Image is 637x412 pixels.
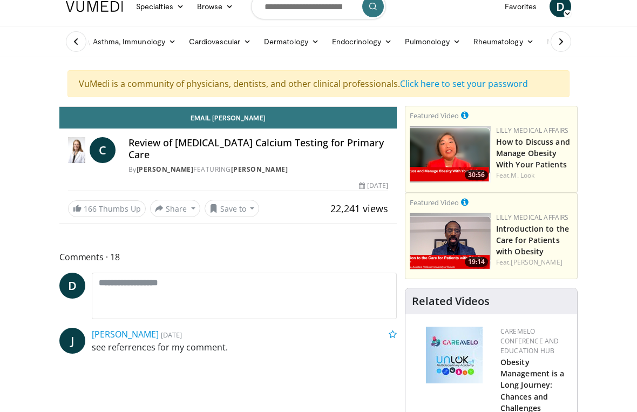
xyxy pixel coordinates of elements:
h4: Related Videos [412,295,490,308]
a: 30:56 [410,126,491,183]
span: 22,241 views [330,202,388,215]
img: Dr. Catherine P. Benziger [68,137,85,163]
img: VuMedi Logo [66,1,123,12]
span: 19:14 [465,257,488,267]
small: [DATE] [161,330,182,340]
div: By FEATURING [128,165,388,174]
p: see referrences for my comment. [92,341,397,354]
a: Allergy, Asthma, Immunology [59,31,182,52]
div: [DATE] [359,181,388,191]
a: CaReMeLO Conference and Education Hub [500,327,559,355]
a: 166 Thumbs Up [68,200,146,217]
span: Comments 18 [59,250,397,264]
a: C [90,137,116,163]
a: 19:14 [410,213,491,269]
a: D [59,273,85,299]
h4: Review of [MEDICAL_DATA] Calcium Testing for Primary Care [128,137,388,160]
span: 30:56 [465,170,488,180]
a: Rheumatology [467,31,540,52]
button: Save to [205,200,260,217]
a: Dermatology [257,31,326,52]
small: Featured Video [410,198,459,207]
img: c98a6a29-1ea0-4bd5-8cf5-4d1e188984a7.png.150x105_q85_crop-smart_upscale.png [410,126,491,183]
span: 166 [84,204,97,214]
a: [PERSON_NAME] [137,165,194,174]
img: 45df64a9-a6de-482c-8a90-ada250f7980c.png.150x105_q85_autocrop_double_scale_upscale_version-0.2.jpg [426,327,483,383]
a: Cardiovascular [182,31,257,52]
a: J [59,328,85,354]
small: Featured Video [410,111,459,120]
a: [PERSON_NAME] [511,258,562,267]
a: Lilly Medical Affairs [496,126,569,135]
a: [PERSON_NAME] [231,165,288,174]
div: VuMedi is a community of physicians, dentists, and other clinical professionals. [67,70,570,97]
a: [PERSON_NAME] [92,328,159,340]
img: acc2e291-ced4-4dd5-b17b-d06994da28f3.png.150x105_q85_crop-smart_upscale.png [410,213,491,269]
a: M. Look [511,171,534,180]
a: Click here to set your password [400,78,528,90]
a: Pulmonology [398,31,467,52]
a: Introduction to the Care for Patients with Obesity [496,224,569,256]
a: Email [PERSON_NAME] [59,107,397,129]
div: Feat. [496,171,573,180]
button: Share [150,200,200,217]
a: Endocrinology [326,31,398,52]
div: Feat. [496,258,573,267]
a: Lilly Medical Affairs [496,213,569,222]
a: How to Discuss and Manage Obesity With Your Patients [496,137,570,170]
